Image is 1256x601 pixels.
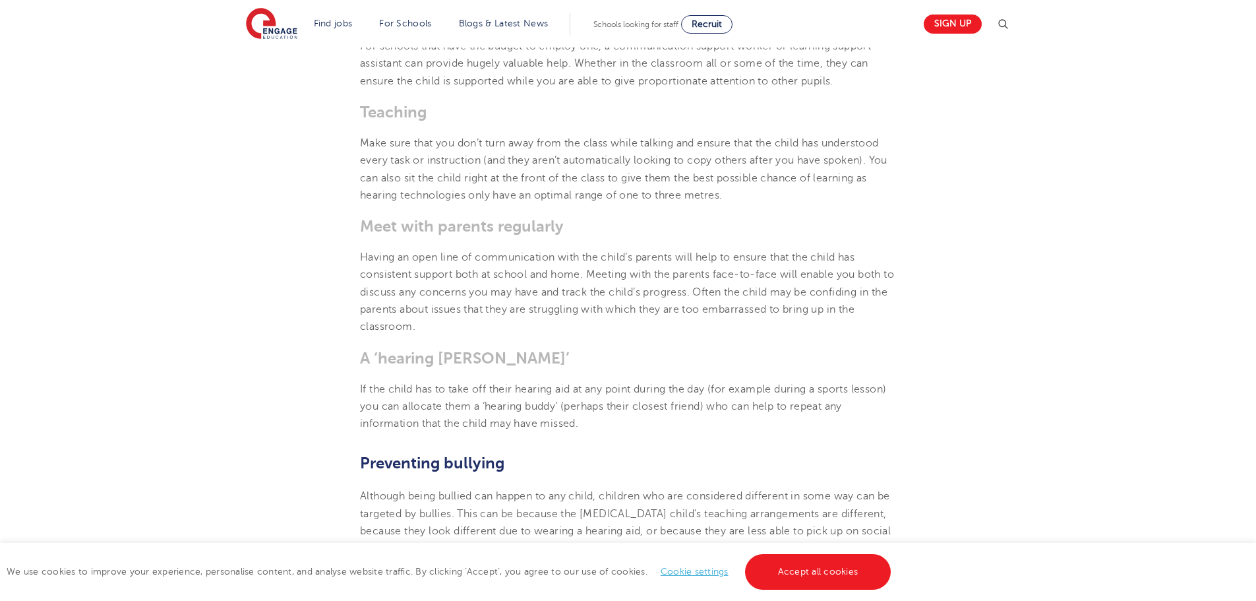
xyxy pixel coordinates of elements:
a: Recruit [681,15,733,34]
span: Schools looking for staff [593,20,678,29]
a: Cookie settings [661,567,729,577]
span: Teaching [360,103,427,121]
a: Accept all cookies [745,554,891,590]
span: Meet with parents regularly [360,217,564,236]
a: Sign up [924,15,982,34]
a: For Schools [379,18,431,28]
img: Engage Education [246,8,297,41]
span: For schools that have the budget to employ one, a communication support worker or learning suppor... [360,40,871,87]
span: Make sure that you don’t turn away from the class while talking and ensure that the child has und... [360,137,887,201]
span: Preventing bullying [360,454,504,472]
span: A ‘hearing [PERSON_NAME]’ [360,349,570,367]
a: Find jobs [314,18,353,28]
span: If the child has to take off their hearing aid at any point during the day (for example during a ... [360,383,886,430]
span: Although being bullied can happen to any child, children who are considered different in some way... [360,490,896,588]
span: Having an open line of communication with the child’s parents will help to ensure that the child ... [360,251,894,332]
span: We use cookies to improve your experience, personalise content, and analyse website traffic. By c... [7,567,894,577]
span: Recruit [692,19,722,29]
a: Blogs & Latest News [459,18,549,28]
